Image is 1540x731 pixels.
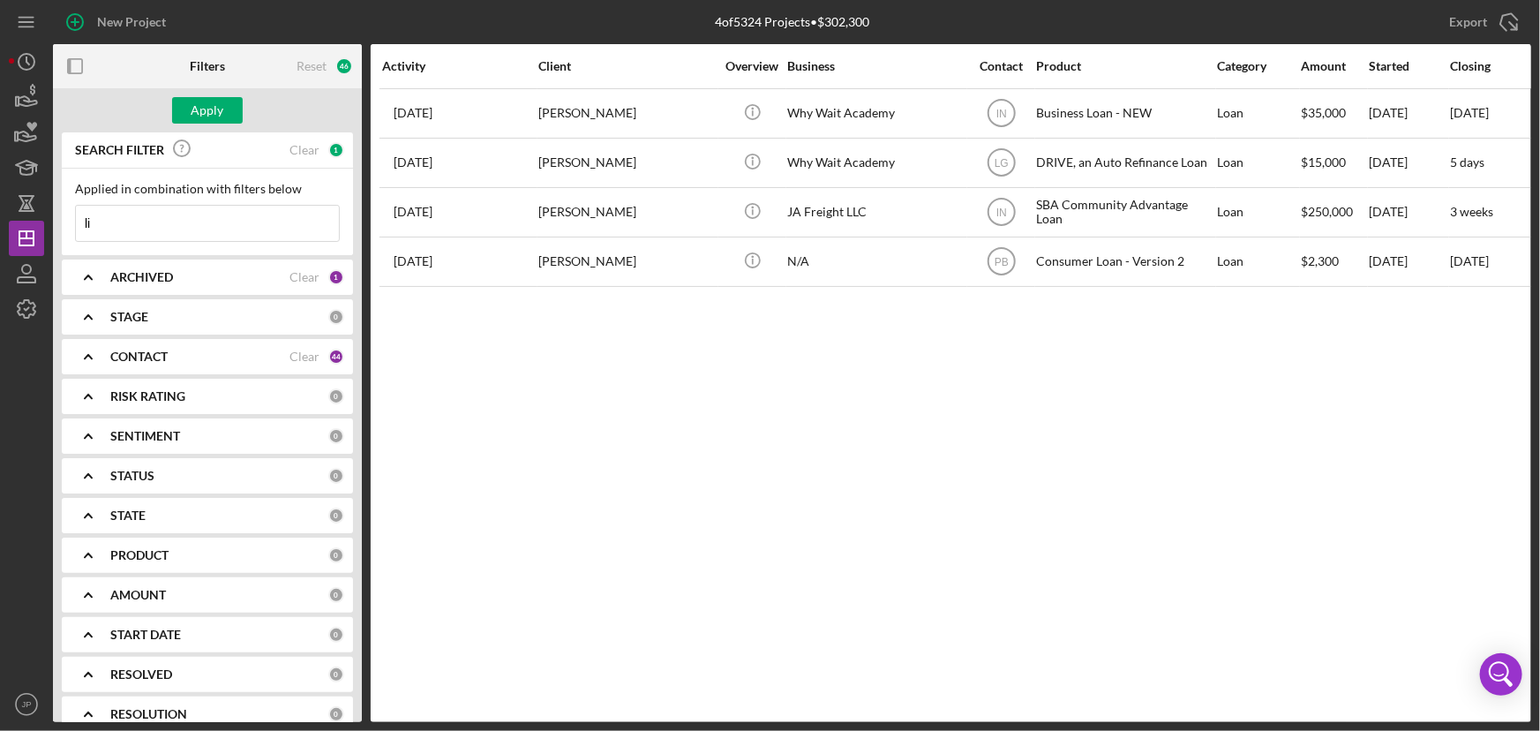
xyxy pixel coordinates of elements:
text: IN [996,207,1007,219]
div: Apply [192,97,224,124]
div: 0 [328,309,344,325]
b: ARCHIVED [110,270,173,284]
button: New Project [53,4,184,40]
b: Filters [190,59,225,73]
div: SBA Community Advantage Loan [1036,189,1213,236]
b: PRODUCT [110,548,169,562]
div: Business [787,59,964,73]
div: 0 [328,587,344,603]
div: [DATE] [1369,189,1448,236]
div: Export [1449,4,1487,40]
button: Export [1431,4,1531,40]
div: 0 [328,706,344,722]
div: Category [1217,59,1299,73]
button: Apply [172,97,243,124]
div: $250,000 [1301,189,1367,236]
div: 44 [328,349,344,365]
div: 0 [328,547,344,563]
time: 3 weeks [1450,204,1493,219]
time: 2025-08-07 23:12 [394,106,432,120]
div: [PERSON_NAME] [538,189,715,236]
div: 0 [328,667,344,682]
time: 2025-07-17 23:30 [394,205,432,219]
div: Clear [289,270,319,284]
div: 1 [328,142,344,158]
div: Loan [1217,139,1299,186]
b: STATUS [110,469,154,483]
div: Client [538,59,715,73]
div: Started [1369,59,1448,73]
div: N/A [787,238,964,285]
button: JP [9,687,44,722]
b: STAGE [110,310,148,324]
div: DRIVE, an Auto Refinance Loan [1036,139,1213,186]
time: [DATE] [1450,105,1489,120]
text: JP [21,700,31,710]
div: Loan [1217,238,1299,285]
div: Loan [1217,189,1299,236]
div: Loan [1217,90,1299,137]
div: [DATE] [1369,238,1448,285]
time: [DATE] [1450,253,1489,268]
b: CONTACT [110,350,168,364]
div: $2,300 [1301,238,1367,285]
div: New Project [97,4,166,40]
div: Open Intercom Messenger [1480,653,1522,696]
div: Consumer Loan - Version 2 [1036,238,1213,285]
div: 46 [335,57,353,75]
div: Product [1036,59,1213,73]
div: $15,000 [1301,139,1367,186]
div: [PERSON_NAME] [538,139,715,186]
div: Overview [719,59,785,73]
div: Applied in combination with filters below [75,182,340,196]
div: [PERSON_NAME] [538,238,715,285]
b: RESOLVED [110,667,172,682]
div: Business Loan - NEW [1036,90,1213,137]
div: 4 of 5324 Projects • $302,300 [715,15,869,29]
time: 5 days [1450,154,1484,170]
div: Clear [289,143,319,157]
div: [DATE] [1369,139,1448,186]
time: 2025-03-06 16:05 [394,254,432,268]
div: Why Wait Academy [787,90,964,137]
b: RESOLUTION [110,707,187,721]
div: 0 [328,428,344,444]
div: [PERSON_NAME] [538,90,715,137]
div: $35,000 [1301,90,1367,137]
b: AMOUNT [110,588,166,602]
b: STATE [110,509,146,523]
text: LG [994,157,1008,170]
div: Contact [968,59,1034,73]
div: 0 [328,468,344,484]
b: SEARCH FILTER [75,143,164,157]
div: Why Wait Academy [787,139,964,186]
div: [DATE] [1369,90,1448,137]
div: JA Freight LLC [787,189,964,236]
div: 0 [328,508,344,524]
text: IN [996,108,1007,120]
div: Amount [1301,59,1367,73]
b: SENTIMENT [110,429,180,443]
b: RISK RATING [110,389,185,403]
div: 0 [328,388,344,404]
div: 1 [328,269,344,285]
b: START DATE [110,628,181,642]
div: Clear [289,350,319,364]
div: Activity [382,59,537,73]
div: 0 [328,627,344,643]
text: PB [994,256,1008,268]
time: 2025-08-06 15:54 [394,155,432,170]
div: Reset [297,59,327,73]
